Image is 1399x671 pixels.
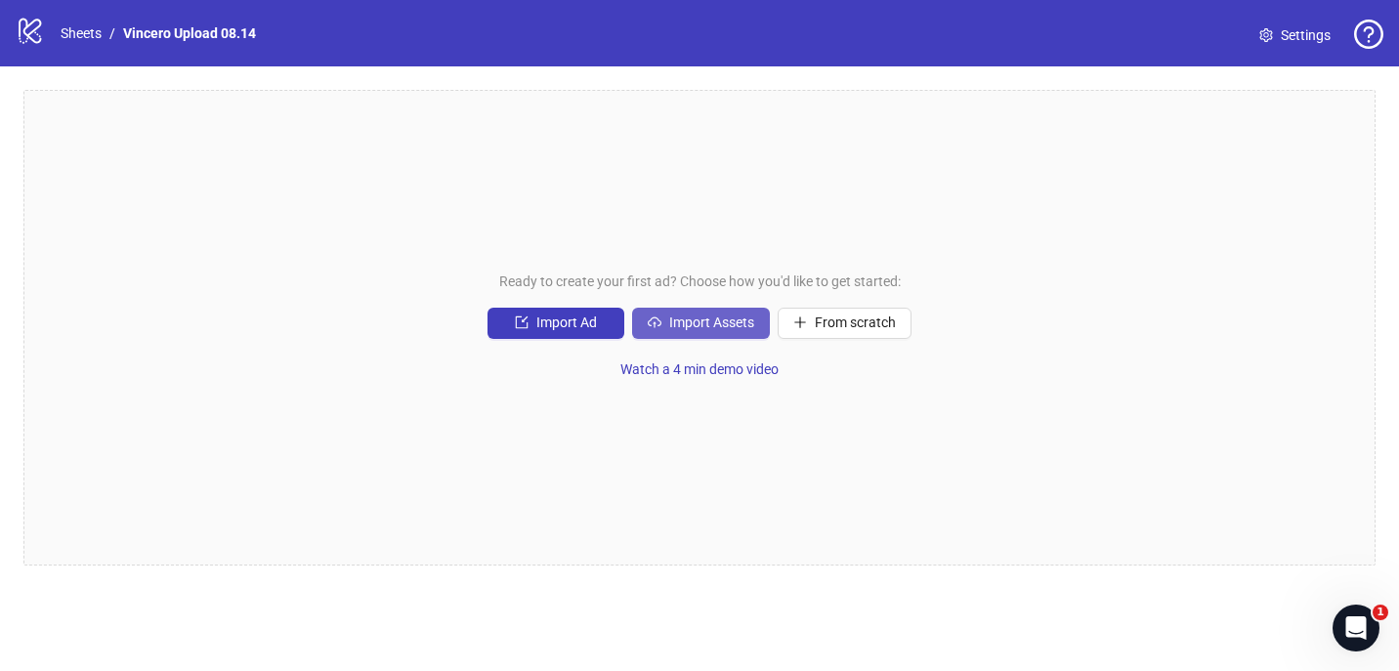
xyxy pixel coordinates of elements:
[669,315,754,330] span: Import Assets
[1244,20,1346,51] a: Settings
[1259,28,1273,42] span: setting
[1354,20,1383,49] span: question-circle
[57,22,106,44] a: Sheets
[109,22,115,44] li: /
[1333,605,1379,651] iframe: Intercom live chat
[515,315,529,329] span: import
[499,271,901,292] span: Ready to create your first ad? Choose how you'd like to get started:
[815,315,896,330] span: From scratch
[488,308,624,339] button: Import Ad
[793,315,807,329] span: plus
[632,308,770,339] button: Import Assets
[536,315,597,330] span: Import Ad
[119,22,260,44] a: Vincero Upload 08.14
[778,308,911,339] button: From scratch
[1281,24,1331,46] span: Settings
[620,361,779,377] span: Watch a 4 min demo video
[605,355,794,386] button: Watch a 4 min demo video
[648,315,661,329] span: cloud-upload
[1373,605,1388,620] span: 1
